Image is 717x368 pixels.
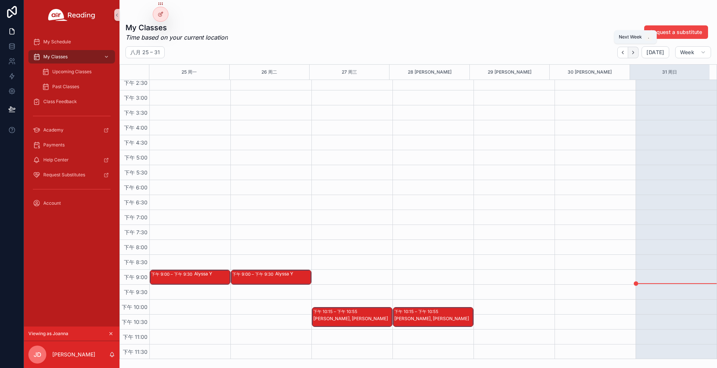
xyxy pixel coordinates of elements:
[261,65,277,80] button: 26 周二
[28,95,115,108] a: Class Feedback
[646,49,664,56] span: [DATE]
[122,214,149,220] span: 下午 7:00
[646,34,652,40] span: .
[394,316,473,322] div: [PERSON_NAME], [PERSON_NAME]
[130,49,160,56] h2: 八月 25 – 31
[662,65,677,80] button: 31 周日
[181,65,197,80] button: 25 周一
[28,153,115,167] a: Help Center
[312,307,392,327] div: 下午 10:15 – 下午 10:55[PERSON_NAME], [PERSON_NAME]
[680,49,694,56] span: Week
[232,270,275,278] div: 下午 9:00 – 下午 9:30
[28,197,115,210] a: Account
[150,270,230,284] div: 下午 9:00 – 下午 9:30Alyssa Y
[52,351,95,358] p: [PERSON_NAME]
[194,271,230,277] div: Alyssa Y
[28,123,115,137] a: Academy
[342,65,357,80] button: 27 周三
[43,99,77,105] span: Class Feedback
[122,229,149,235] span: 下午 7:30
[43,157,69,163] span: Help Center
[488,65,531,80] button: 29 [PERSON_NAME]
[43,200,61,206] span: Account
[628,47,639,58] button: Next
[122,124,149,131] span: 下午 4:00
[122,289,149,295] span: 下午 9:30
[122,109,149,116] span: 下午 3:30
[313,316,392,322] div: [PERSON_NAME], [PERSON_NAME]
[642,46,669,58] button: [DATE]
[43,127,63,133] span: Academy
[619,34,642,40] span: Next Week
[52,69,91,75] span: Upcoming Classes
[122,139,149,146] span: 下午 4:30
[43,39,71,45] span: My Schedule
[408,65,451,80] button: 28 [PERSON_NAME]
[122,95,149,101] span: 下午 3:00
[644,25,708,39] button: Request a substitute
[28,331,68,337] span: Viewing as Joanna
[121,334,149,340] span: 下午 11:00
[28,35,115,49] a: My Schedule
[231,270,311,284] div: 下午 9:00 – 下午 9:30Alyssa Y
[568,65,612,80] button: 30 [PERSON_NAME]
[43,142,65,148] span: Payments
[122,244,149,250] span: 下午 8:00
[121,349,149,355] span: 下午 11:30
[28,168,115,182] a: Request Substitutes
[28,50,115,64] a: My Classes
[37,65,115,78] a: Upcoming Classes
[125,22,228,33] h1: My Classes
[125,33,228,42] em: Time based on your current location
[43,54,68,60] span: My Classes
[28,138,115,152] a: Payments
[275,271,311,277] div: Alyssa Y
[394,308,440,315] div: 下午 10:15 – 下午 10:55
[52,84,79,90] span: Past Classes
[313,308,359,315] div: 下午 10:15 – 下午 10:55
[120,319,149,325] span: 下午 10:30
[122,274,149,280] span: 下午 9:00
[122,259,149,265] span: 下午 8:30
[151,270,194,278] div: 下午 9:00 – 下午 9:30
[675,46,711,58] button: Week
[122,199,149,205] span: 下午 6:30
[43,172,85,178] span: Request Substitutes
[650,28,702,36] span: Request a substitute
[34,350,41,359] span: JD
[393,307,473,327] div: 下午 10:15 – 下午 10:55[PERSON_NAME], [PERSON_NAME]
[48,9,95,21] img: App logo
[37,80,115,93] a: Past Classes
[122,80,149,86] span: 下午 2:30
[122,184,149,191] span: 下午 6:00
[24,30,119,220] div: scrollable content
[122,169,149,176] span: 下午 5:30
[120,304,149,310] span: 下午 10:00
[122,154,149,161] span: 下午 5:00
[617,47,628,58] button: Back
